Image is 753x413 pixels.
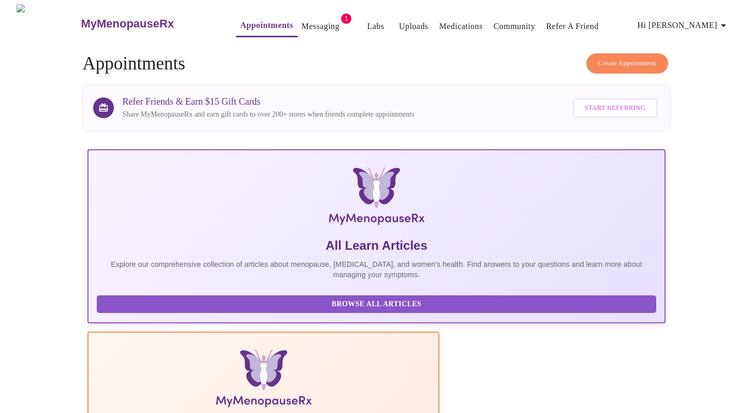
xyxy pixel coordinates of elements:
span: 1 [341,13,351,24]
a: Community [494,19,536,34]
span: Browse All Articles [107,298,645,311]
h3: Refer Friends & Earn $15 Gift Cards [122,96,414,107]
button: Create Appointment [586,53,668,74]
img: MyMenopauseRx Logo [17,4,80,43]
button: Labs [359,16,392,37]
button: Hi [PERSON_NAME] [633,15,734,36]
button: Start Referring [573,98,657,118]
a: Labs [367,19,385,34]
a: Messaging [302,19,339,34]
button: Browse All Articles [97,295,656,314]
button: Medications [435,16,487,37]
button: Messaging [298,16,344,37]
p: Share MyMenopauseRx and earn gift cards to over 200+ stores when friends complete appointments [122,109,414,120]
button: Community [490,16,540,37]
p: Explore our comprehensive collection of articles about menopause, [MEDICAL_DATA], and women's hea... [97,259,656,280]
a: Browse All Articles [97,299,658,308]
span: Create Appointment [598,58,656,69]
img: Menopause Manual [150,349,377,411]
a: Appointments [240,18,293,33]
button: Appointments [236,15,297,37]
img: MyMenopauseRx Logo [184,167,569,229]
button: Uploads [395,16,433,37]
a: MyMenopauseRx [80,6,215,42]
a: Start Referring [570,93,659,123]
h5: All Learn Articles [97,237,656,254]
span: Hi [PERSON_NAME] [638,18,730,33]
a: Medications [439,19,483,34]
h3: MyMenopauseRx [81,17,174,31]
button: Refer a Friend [542,16,603,37]
h4: Appointments [82,53,670,74]
a: Uploads [399,19,429,34]
span: Start Referring [584,102,645,114]
a: Refer a Friend [546,19,599,34]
